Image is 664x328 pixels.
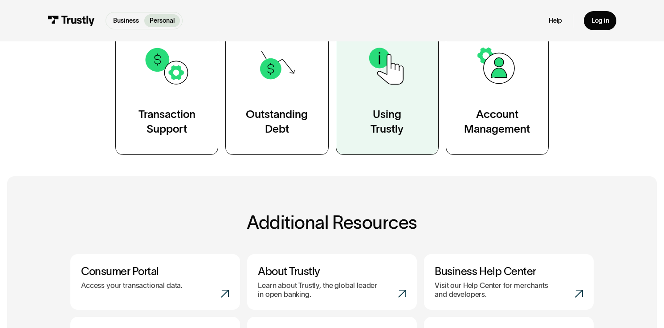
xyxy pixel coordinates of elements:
[424,254,594,310] a: Business Help CenterVisit our Help Center for merchants and developers.
[247,254,417,310] a: About TrustlyLearn about Trustly, the global leader in open banking.
[150,16,175,25] p: Personal
[108,14,144,27] a: Business
[70,254,240,310] a: Consumer PortalAccess your transactional data.
[115,24,218,155] a: TransactionSupport
[435,265,583,278] h3: Business Help Center
[371,107,403,136] div: Using Trustly
[81,265,229,278] h3: Consumer Portal
[139,107,196,136] div: Transaction Support
[225,24,328,155] a: OutstandingDebt
[435,281,555,299] p: Visit our Help Center for merchants and developers.
[549,16,562,24] a: Help
[246,107,308,136] div: Outstanding Debt
[144,14,180,27] a: Personal
[70,213,594,233] h2: Additional Resources
[584,11,616,30] a: Log in
[258,281,378,299] p: Learn about Trustly, the global leader in open banking.
[336,24,439,155] a: UsingTrustly
[48,16,94,25] img: Trustly Logo
[464,107,530,136] div: Account Management
[591,16,609,24] div: Log in
[258,265,406,278] h3: About Trustly
[446,24,549,155] a: AccountManagement
[113,16,139,25] p: Business
[81,281,183,290] p: Access your transactional data.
